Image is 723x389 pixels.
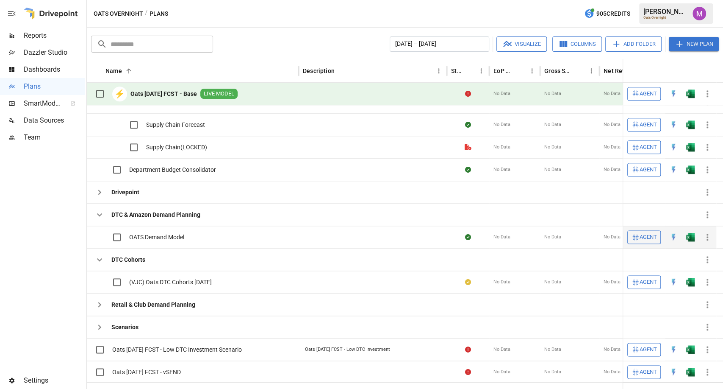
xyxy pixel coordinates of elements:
button: Visualize [496,36,547,52]
button: Umer Muhammed [687,2,711,25]
div: / [145,8,148,19]
img: excel-icon.76473adf.svg [686,165,695,174]
button: Agent [627,275,661,289]
span: No Data [604,346,621,353]
span: No Data [604,166,621,173]
b: Scenarios [111,323,139,331]
span: No Data [604,90,621,97]
img: excel-icon.76473adf.svg [686,368,695,376]
b: Retail & Club Demand Planning [111,300,195,309]
span: 905 Credits [596,8,630,19]
span: No Data [493,369,510,375]
span: Department Budget Consolidator [129,165,216,174]
img: excel-icon.76473adf.svg [686,278,695,286]
div: Open in Excel [686,90,695,98]
button: Sort [463,65,475,77]
button: Sort [514,65,526,77]
span: No Data [604,279,621,285]
div: File is not a valid Drivepoint model [465,143,471,151]
div: Description [303,67,335,74]
button: Agent [627,87,661,101]
button: Agent [627,343,661,356]
button: Sort [704,65,716,77]
button: Agent [627,230,661,244]
b: DTC Cohorts [111,255,145,264]
div: Sync complete [465,120,471,129]
span: No Data [493,144,510,151]
div: Sync complete [465,233,471,241]
span: Oats [DATE] FCST - vSEND [112,368,181,376]
span: Team [24,132,85,143]
div: Oats [DATE] FCST - Low DTC Investment [305,346,390,353]
div: Open in Quick Edit [669,143,678,151]
div: Open in Quick Edit [669,278,678,286]
span: No Data [493,166,510,173]
div: Open in Quick Edit [669,120,678,129]
span: No Data [604,369,621,375]
div: Open in Excel [686,165,695,174]
span: LIVE MODEL [200,90,238,98]
button: [DATE] – [DATE] [390,36,489,52]
img: quick-edit-flash.b8aec18c.svg [669,143,678,151]
button: 905Credits [581,6,634,22]
span: No Data [544,144,561,151]
img: excel-icon.76473adf.svg [686,143,695,151]
div: Your plan has changes in Excel that are not reflected in the Drivepoint Data Warehouse, select "S... [465,278,471,286]
span: No Data [544,166,561,173]
img: excel-icon.76473adf.svg [686,90,695,98]
span: Reports [24,31,85,41]
div: [PERSON_NAME] [643,8,687,16]
img: quick-edit-flash.b8aec18c.svg [669,165,678,174]
span: No Data [493,234,510,241]
button: Sort [335,65,347,77]
span: No Data [493,279,510,285]
span: No Data [604,144,621,151]
button: Sort [573,65,585,77]
img: excel-icon.76473adf.svg [686,345,695,354]
img: quick-edit-flash.b8aec18c.svg [669,368,678,376]
span: Data Sources [24,115,85,126]
div: Error during sync. [465,90,471,98]
span: Dashboards [24,64,85,75]
span: No Data [493,346,510,353]
b: Drivepoint [111,188,139,196]
button: Status column menu [475,65,487,77]
span: Agent [640,143,657,152]
span: Agent [640,345,657,355]
span: No Data [544,369,561,375]
button: Sort [123,65,135,77]
img: excel-icon.76473adf.svg [686,233,695,241]
div: Oats Overnight [643,16,687,20]
div: Net Revenue [604,67,632,74]
span: Supply Chain(LOCKED) [146,143,207,151]
div: Sync complete [465,165,471,174]
div: Open in Quick Edit [669,90,678,98]
div: Name [105,67,122,74]
span: ™ [61,97,66,108]
span: SmartModel [24,98,61,109]
div: Open in Quick Edit [669,368,678,376]
img: quick-edit-flash.b8aec18c.svg [669,233,678,241]
div: Gross Sales [544,67,573,74]
span: Dazzler Studio [24,48,85,58]
div: ⚡ [112,87,127,101]
img: quick-edit-flash.b8aec18c.svg [669,278,678,286]
button: Agent [627,118,661,132]
span: Agent [640,165,657,175]
span: Settings [24,375,85,386]
b: DTC & Amazon Demand Planning [111,210,200,219]
div: EoP Cash [493,67,513,74]
button: Oats Overnight [94,8,143,19]
span: No Data [493,90,510,97]
img: quick-edit-flash.b8aec18c.svg [669,345,678,354]
span: OATS Demand Model [129,233,184,241]
div: Open in Quick Edit [669,233,678,241]
button: EoP Cash column menu [526,65,538,77]
button: Agent [627,140,661,154]
img: Umer Muhammed [693,7,706,20]
button: New Plan [669,37,719,51]
button: Gross Sales column menu [585,65,597,77]
span: Agent [640,89,657,99]
span: No Data [544,346,561,353]
span: Oats [DATE] FCST - Low DTC Investment Scenario [112,345,242,354]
